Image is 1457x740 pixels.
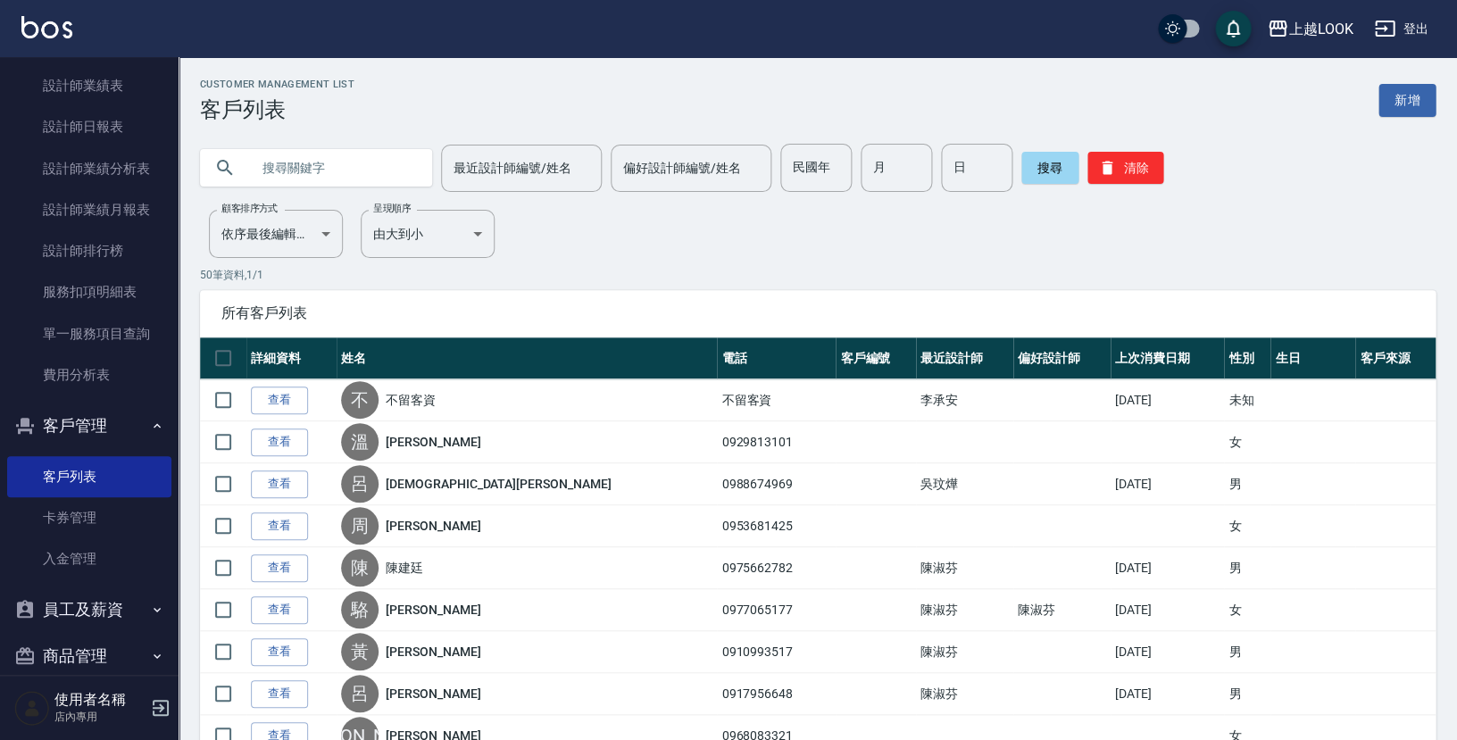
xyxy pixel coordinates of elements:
[361,210,495,258] div: 由大到小
[386,559,423,577] a: 陳建廷
[7,271,171,312] a: 服務扣項明細表
[7,586,171,633] button: 員工及薪資
[7,65,171,106] a: 設計師業績表
[1021,152,1078,184] button: 搜尋
[251,596,308,624] a: 查看
[21,16,72,38] img: Logo
[1224,673,1270,715] td: 男
[717,463,836,505] td: 0988674969
[386,601,480,619] a: [PERSON_NAME]
[916,547,1013,589] td: 陳淑芬
[1013,337,1111,379] th: 偏好設計師
[386,643,480,661] a: [PERSON_NAME]
[200,267,1436,283] p: 50 筆資料, 1 / 1
[916,673,1013,715] td: 陳淑芬
[341,381,379,419] div: 不
[7,354,171,395] a: 費用分析表
[7,538,171,579] a: 入金管理
[1224,505,1270,547] td: 女
[250,144,418,192] input: 搜尋關鍵字
[341,423,379,461] div: 溫
[1111,547,1225,589] td: [DATE]
[1224,421,1270,463] td: 女
[1111,379,1225,421] td: [DATE]
[251,387,308,414] a: 查看
[1224,379,1270,421] td: 未知
[7,456,171,497] a: 客戶列表
[373,202,411,215] label: 呈現順序
[386,685,480,703] a: [PERSON_NAME]
[1367,12,1436,46] button: 登出
[221,202,278,215] label: 顧客排序方式
[386,433,480,451] a: [PERSON_NAME]
[1355,337,1436,379] th: 客戶來源
[246,337,337,379] th: 詳細資料
[1111,337,1225,379] th: 上次消費日期
[717,547,836,589] td: 0975662782
[7,403,171,449] button: 客戶管理
[1224,337,1270,379] th: 性別
[341,507,379,545] div: 周
[916,589,1013,631] td: 陳淑芬
[1270,337,1355,379] th: 生日
[7,497,171,538] a: 卡券管理
[717,589,836,631] td: 0977065177
[717,673,836,715] td: 0917956648
[221,304,1414,322] span: 所有客戶列表
[916,337,1013,379] th: 最近設計師
[251,554,308,582] a: 查看
[7,633,171,679] button: 商品管理
[1111,673,1225,715] td: [DATE]
[54,691,146,709] h5: 使用者名稱
[7,148,171,189] a: 設計師業績分析表
[1111,631,1225,673] td: [DATE]
[54,709,146,725] p: 店內專用
[251,638,308,666] a: 查看
[1013,589,1111,631] td: 陳淑芬
[1087,152,1163,184] button: 清除
[1224,631,1270,673] td: 男
[1111,463,1225,505] td: [DATE]
[251,680,308,708] a: 查看
[1288,18,1353,40] div: 上越LOOK
[7,230,171,271] a: 設計師排行榜
[717,505,836,547] td: 0953681425
[341,465,379,503] div: 呂
[200,79,354,90] h2: Customer Management List
[14,690,50,726] img: Person
[717,337,836,379] th: 電話
[341,549,379,586] div: 陳
[7,189,171,230] a: 設計師業績月報表
[916,463,1013,505] td: 吳玟燁
[386,391,436,409] a: 不留客資
[1215,11,1251,46] button: save
[341,633,379,670] div: 黃
[251,512,308,540] a: 查看
[1224,547,1270,589] td: 男
[7,106,171,147] a: 設計師日報表
[251,428,308,456] a: 查看
[916,379,1013,421] td: 李承安
[1111,589,1225,631] td: [DATE]
[1224,589,1270,631] td: 女
[916,631,1013,673] td: 陳淑芬
[7,313,171,354] a: 單一服務項目查詢
[1224,463,1270,505] td: 男
[717,631,836,673] td: 0910993517
[200,97,354,122] h3: 客戶列表
[1260,11,1360,47] button: 上越LOOK
[209,210,343,258] div: 依序最後編輯時間
[717,379,836,421] td: 不留客資
[386,517,480,535] a: [PERSON_NAME]
[836,337,916,379] th: 客戶編號
[341,675,379,712] div: 呂
[1378,84,1436,117] a: 新增
[717,421,836,463] td: 0929813101
[341,591,379,628] div: 駱
[337,337,717,379] th: 姓名
[386,475,611,493] a: [DEMOGRAPHIC_DATA][PERSON_NAME]
[251,470,308,498] a: 查看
